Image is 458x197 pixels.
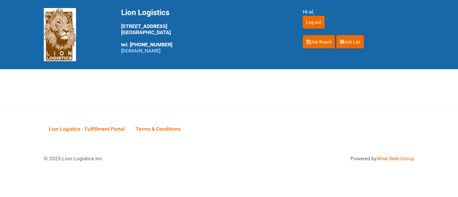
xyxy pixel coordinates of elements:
div: © 2025 Lion Logistics Inc [39,150,226,167]
a: [DOMAIN_NAME] [121,48,160,54]
a: Job Board [303,35,335,49]
span: Lion Logistics - Fulfillment Portal [49,126,125,132]
img: Lion Logistics [44,8,76,61]
a: Lion Logistics [44,31,76,37]
div: Hi al, [303,8,414,16]
a: Lion Logistics - Fulfillment Portal [44,119,129,139]
div: [STREET_ADDRESS] [GEOGRAPHIC_DATA] tel: [PHONE_NUMBER] [121,8,287,54]
a: Wise Web Group [377,155,414,162]
a: Terms & Conditions [131,119,186,139]
span: Terms & Conditions [136,126,181,132]
input: Log out [303,16,325,29]
a: Job List [336,35,364,49]
div: Powered by [237,155,414,163]
span: Lion Logistics [121,8,169,17]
